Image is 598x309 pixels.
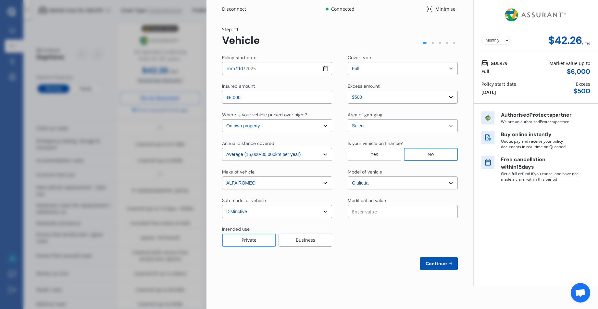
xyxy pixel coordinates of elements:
[573,87,590,95] div: $ 500
[222,197,266,204] div: Sub model of vehicle
[348,83,380,89] div: Excess amount
[279,234,332,247] div: Business
[576,81,590,87] div: Excess
[348,169,382,175] div: Model of vehicle
[222,91,332,104] input: Enter insured amount
[222,26,260,33] div: Step # 1
[222,6,253,12] div: Disconnect
[424,261,448,266] span: Continue
[503,3,568,27] img: Assurant.png
[433,6,458,12] div: Minimise
[481,156,494,169] img: free cancel icon
[222,234,276,247] div: Private
[548,34,582,46] div: $42.26
[222,169,255,175] div: Make of vehicle
[222,54,256,61] div: Policy start date
[222,111,307,118] div: Where is your vehicle parked over night?
[582,34,590,46] div: / mo
[481,68,489,75] div: Full
[348,111,382,118] div: Area of garaging
[549,60,590,67] div: Market value up to
[501,156,579,171] p: Free cancellation within 15 days
[222,34,260,46] div: Vehicle
[404,148,458,161] div: No
[348,140,403,147] div: Is your vehicle on finance?
[501,119,579,124] p: We are an authorised Protecta partner
[481,89,496,96] div: [DATE]
[330,6,355,12] div: Connected
[501,171,579,182] p: Get a full refund if you cancel and have not made a claim within this period
[222,140,274,147] div: Annual distance covered
[348,148,401,161] div: Yes
[481,111,494,124] img: insurer icon
[481,131,494,144] img: buy online icon
[571,283,590,303] div: Open chat
[222,62,332,75] input: dd / mm / yyyy
[348,197,386,204] div: Modification value
[420,257,458,270] button: Continue
[501,131,579,138] p: Buy online instantly
[348,205,458,218] input: Enter value
[348,54,371,61] div: Cover type
[222,226,250,232] div: Intended use
[501,111,579,119] p: Authorised Protecta partner
[481,81,516,87] div: Policy start date
[567,68,590,75] div: $ 6,000
[222,83,255,89] div: Insured amount
[501,138,579,149] p: Quote, pay and receive your policy documents in real-time on Quashed
[491,60,507,67] span: GDL979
